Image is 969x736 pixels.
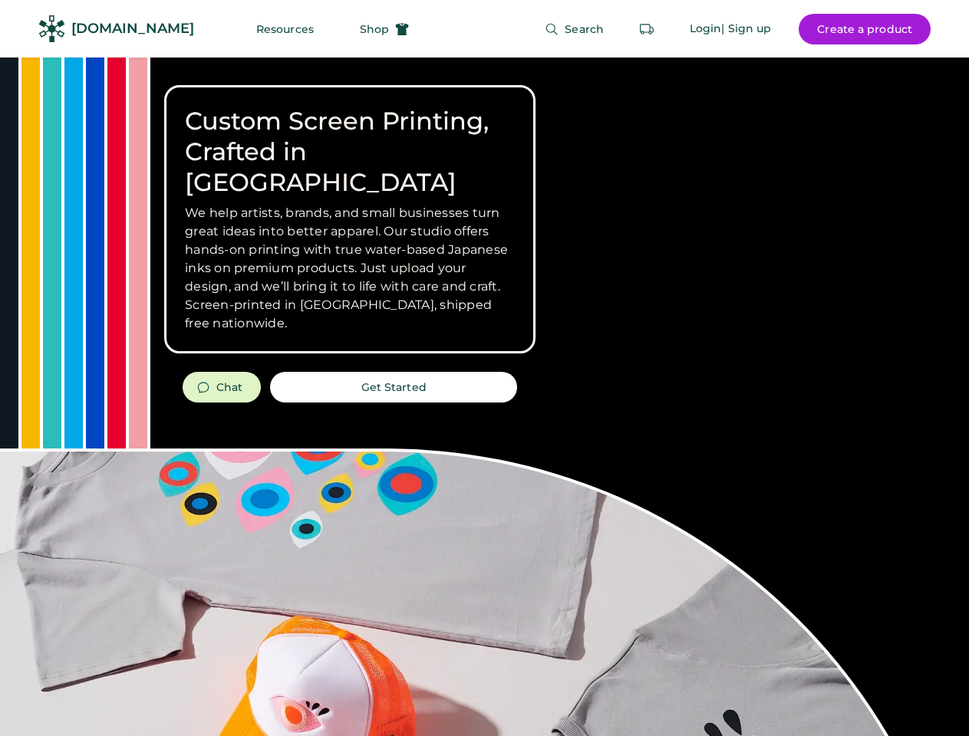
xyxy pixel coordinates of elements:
[721,21,771,37] div: | Sign up
[526,14,622,44] button: Search
[38,15,65,42] img: Rendered Logo - Screens
[341,14,427,44] button: Shop
[183,372,261,402] button: Chat
[565,24,604,34] span: Search
[799,14,931,44] button: Create a product
[238,14,332,44] button: Resources
[631,14,662,44] button: Retrieve an order
[185,204,515,333] h3: We help artists, brands, and small businesses turn great ideas into better apparel. Our studio of...
[185,106,515,198] h1: Custom Screen Printing, Crafted in [GEOGRAPHIC_DATA]
[71,19,194,38] div: [DOMAIN_NAME]
[690,21,722,37] div: Login
[270,372,517,402] button: Get Started
[360,24,389,34] span: Shop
